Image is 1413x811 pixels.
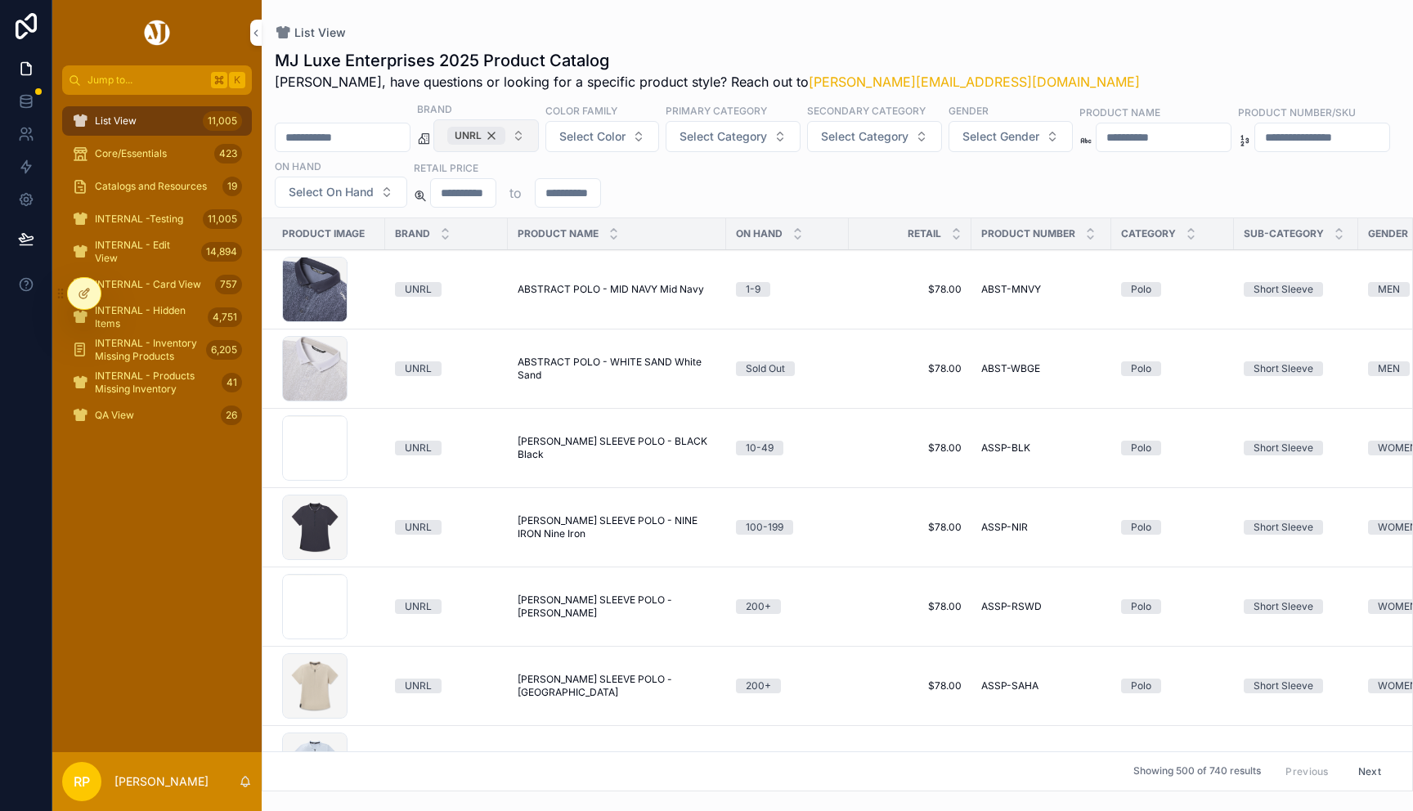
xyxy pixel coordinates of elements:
[395,599,498,614] a: UNRL
[981,521,1028,534] span: ASSP-NIR
[206,340,242,360] div: 6,205
[1121,282,1224,297] a: Polo
[221,405,242,425] div: 26
[62,237,252,267] a: INTERNAL - Edit View14,894
[95,180,207,193] span: Catalogs and Resources
[405,282,432,297] div: UNRL
[1121,599,1224,614] a: Polo
[414,160,478,175] label: Retail Price
[518,356,716,382] a: ABSTRACT POLO - WHITE SAND White Sand
[736,441,839,455] a: 10-49
[52,95,262,451] div: scrollable content
[62,368,252,397] a: INTERNAL - Products Missing Inventory41
[949,103,989,118] label: Gender
[62,139,252,168] a: Core/Essentials423
[395,520,498,535] a: UNRL
[95,278,201,291] span: INTERNAL - Card View
[275,72,1140,92] span: [PERSON_NAME], have questions or looking for a specific product style? Reach out to
[1368,227,1408,240] span: Gender
[74,772,90,791] span: RP
[95,409,134,422] span: QA View
[1378,282,1400,297] div: MEN
[1133,765,1261,778] span: Showing 500 of 740 results
[1254,361,1313,376] div: Short Sleeve
[447,127,505,145] div: UNRL
[222,373,242,392] div: 41
[809,74,1140,90] a: [PERSON_NAME][EMAIL_ADDRESS][DOMAIN_NAME]
[1347,759,1393,784] button: Next
[114,773,209,790] p: [PERSON_NAME]
[1079,105,1160,119] label: Product Name
[746,679,771,693] div: 200+
[294,25,346,41] span: List View
[666,103,767,118] label: Primary Category
[141,20,173,46] img: App logo
[1244,441,1348,455] a: Short Sleeve
[405,599,432,614] div: UNRL
[87,74,204,87] span: Jump to...
[62,335,252,365] a: INTERNAL - Inventory Missing Products6,205
[62,401,252,430] a: QA View26
[447,127,505,145] button: Unselect UNRL
[1244,227,1324,240] span: Sub-Category
[981,283,1101,296] a: ABST-MNVY
[518,283,716,296] a: ABSTRACT POLO - MID NAVY Mid Navy
[1121,441,1224,455] a: Polo
[859,283,962,296] a: $78.00
[746,361,785,376] div: Sold Out
[859,600,962,613] span: $78.00
[95,114,137,128] span: List View
[807,103,926,118] label: Secondary Category
[859,521,962,534] span: $78.00
[1121,227,1176,240] span: Category
[214,144,242,164] div: 423
[1244,599,1348,614] a: Short Sleeve
[275,159,321,173] label: On Hand
[736,361,839,376] a: Sold Out
[981,679,1101,692] a: ASSP-SAHA
[62,106,252,136] a: List View11,005
[1238,105,1356,119] label: Product Number/SKU
[1254,441,1313,455] div: Short Sleeve
[1131,282,1151,297] div: Polo
[1121,520,1224,535] a: Polo
[95,337,200,363] span: INTERNAL - Inventory Missing Products
[518,283,704,296] span: ABSTRACT POLO - MID NAVY Mid Navy
[1131,441,1151,455] div: Polo
[746,441,774,455] div: 10-49
[949,121,1073,152] button: Select Button
[289,184,374,200] span: Select On Hand
[405,520,432,535] div: UNRL
[201,242,242,262] div: 14,894
[1244,282,1348,297] a: Short Sleeve
[95,147,167,160] span: Core/Essentials
[282,227,365,240] span: Product Image
[1254,679,1313,693] div: Short Sleeve
[680,128,767,145] span: Select Category
[95,213,183,226] span: INTERNAL -Testing
[1244,520,1348,535] a: Short Sleeve
[275,177,407,208] button: Select Button
[62,302,252,332] a: INTERNAL - Hidden Items4,751
[1121,679,1224,693] a: Polo
[981,600,1101,613] a: ASSP-RSWD
[746,282,760,297] div: 1-9
[1254,520,1313,535] div: Short Sleeve
[518,673,716,699] a: [PERSON_NAME] SLEEVE POLO - [GEOGRAPHIC_DATA]
[807,121,942,152] button: Select Button
[545,121,659,152] button: Select Button
[859,441,962,455] a: $78.00
[433,119,539,152] button: Select Button
[981,679,1038,692] span: ASSP-SAHA
[1254,599,1313,614] div: Short Sleeve
[666,121,801,152] button: Select Button
[1131,599,1151,614] div: Polo
[518,514,716,540] a: [PERSON_NAME] SLEEVE POLO - NINE IRON Nine Iron
[981,441,1030,455] span: ASSP-BLK
[395,282,498,297] a: UNRL
[215,275,242,294] div: 757
[746,599,771,614] div: 200+
[95,239,195,265] span: INTERNAL - Edit View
